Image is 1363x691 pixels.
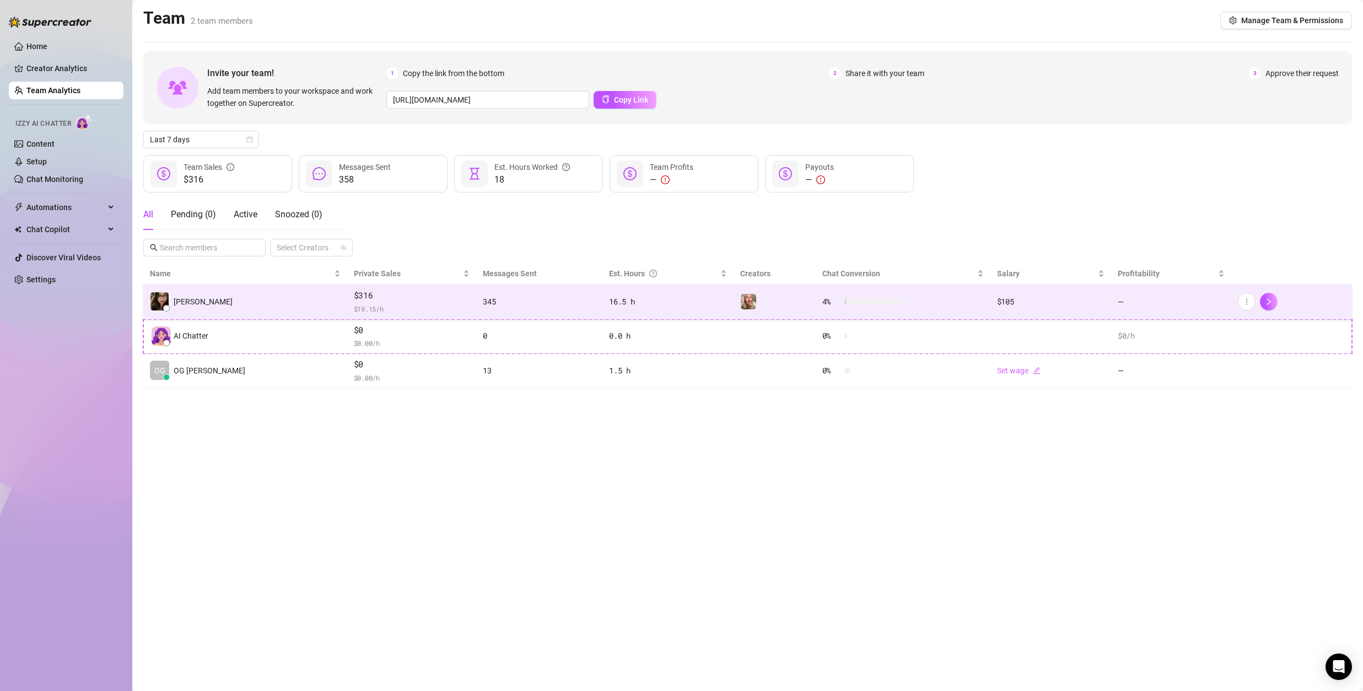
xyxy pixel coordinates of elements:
[26,86,80,95] a: Team Analytics
[649,267,657,280] span: question-circle
[174,330,208,342] span: AI Chatter
[354,358,470,371] span: $0
[26,140,55,148] a: Content
[150,244,158,251] span: search
[160,242,250,254] input: Search members
[246,136,253,143] span: calendar
[562,161,570,173] span: question-circle
[191,16,253,26] span: 2 team members
[143,8,253,29] h2: Team
[483,330,596,342] div: 0
[1111,353,1231,388] td: —
[650,163,693,172] span: Team Profits
[15,119,71,129] span: Izzy AI Chatter
[1118,330,1225,342] div: $0 /h
[997,366,1041,375] a: Set wageedit
[805,163,834,172] span: Payouts
[207,85,382,109] span: Add team members to your workspace and work together on Supercreator.
[741,294,756,309] img: Lexi
[494,161,570,173] div: Est. Hours Worked
[1249,67,1261,79] span: 3
[354,324,470,337] span: $0
[822,365,840,377] span: 0 %
[1220,12,1352,29] button: Manage Team & Permissions
[26,175,83,184] a: Chat Monitoring
[483,365,596,377] div: 13
[157,167,170,180] span: dollar-circle
[997,296,1105,308] div: $105
[822,269,880,278] span: Chat Conversion
[386,67,398,79] span: 1
[174,296,233,308] span: [PERSON_NAME]
[14,226,21,233] img: Chat Copilot
[313,167,326,180] span: message
[207,66,386,80] span: Invite your team!
[1326,653,1352,680] div: Open Intercom Messenger
[26,275,56,284] a: Settings
[354,303,470,314] span: $ 19.15 /h
[184,173,234,186] span: $316
[275,209,322,219] span: Snoozed ( 0 )
[614,95,648,104] span: Copy Link
[594,91,656,109] button: Copy Link
[468,167,481,180] span: hourglass
[26,60,115,77] a: Creator Analytics
[1241,16,1343,25] span: Manage Team & Permissions
[143,208,153,221] div: All
[26,42,47,51] a: Home
[14,203,23,212] span: thunderbolt
[609,296,727,308] div: 16.5 h
[234,209,257,219] span: Active
[403,67,504,79] span: Copy the link from the bottom
[734,263,815,285] th: Creators
[805,173,834,186] div: —
[76,114,93,130] img: AI Chatter
[150,267,332,280] span: Name
[143,263,347,285] th: Name
[845,67,924,79] span: Share it with your team
[1033,367,1041,374] span: edit
[602,95,610,103] span: copy
[1265,298,1273,306] span: right
[227,161,234,173] span: info-circle
[26,253,101,262] a: Discover Viral Videos
[609,267,718,280] div: Est. Hours
[822,296,840,308] span: 4 %
[623,167,637,180] span: dollar-circle
[154,365,165,377] span: OG
[354,338,470,349] span: $ 0.00 /h
[26,221,105,238] span: Chat Copilot
[661,175,670,184] span: exclamation-circle
[339,173,391,186] span: 358
[174,365,245,377] span: OG [PERSON_NAME]
[152,326,171,346] img: izzy-ai-chatter-avatar-DDCN_rTZ.svg
[997,269,1020,278] span: Salary
[354,372,470,383] span: $ 0.00 /h
[1229,17,1237,24] span: setting
[822,330,840,342] span: 0 %
[1265,67,1339,79] span: Approve their request
[9,17,91,28] img: logo-BBDzfeDw.svg
[1111,285,1231,319] td: —
[816,175,825,184] span: exclamation-circle
[171,208,216,221] div: Pending ( 0 )
[494,173,570,186] span: 18
[150,131,252,148] span: Last 7 days
[609,365,727,377] div: 1.5 h
[184,161,234,173] div: Team Sales
[354,269,401,278] span: Private Sales
[483,296,596,308] div: 345
[1243,298,1251,306] span: more
[26,157,47,166] a: Setup
[340,244,347,251] span: team
[1118,269,1160,278] span: Profitability
[779,167,792,180] span: dollar-circle
[150,292,169,310] img: Lee S.
[354,289,470,302] span: $316
[829,67,841,79] span: 2
[26,199,105,216] span: Automations
[609,330,727,342] div: 0.0 h
[650,173,693,186] div: —
[339,163,391,172] span: Messages Sent
[483,269,537,278] span: Messages Sent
